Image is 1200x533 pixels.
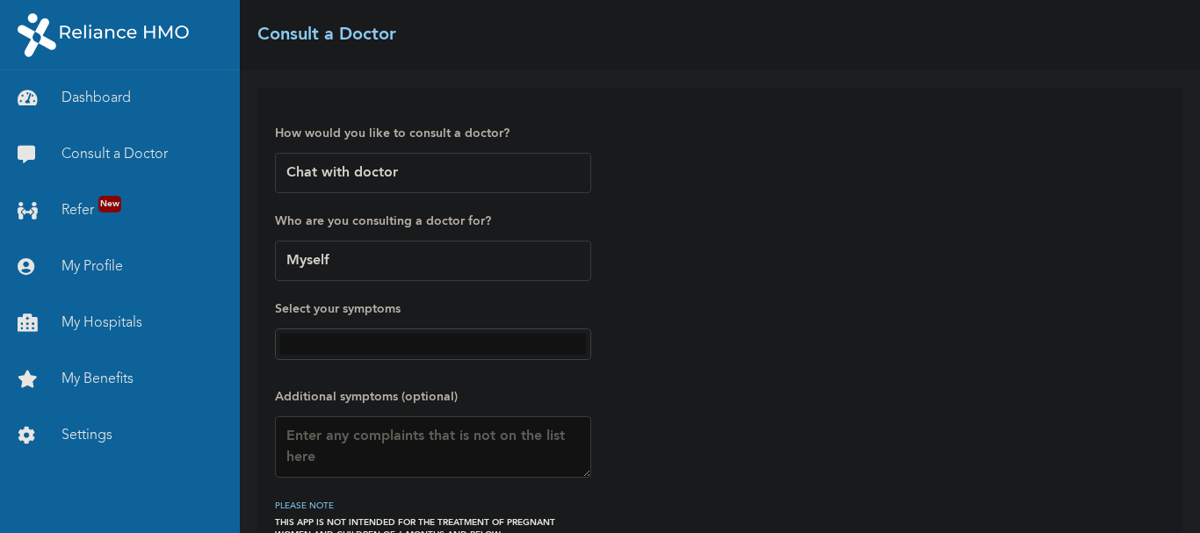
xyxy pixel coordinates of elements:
h3: PLEASE NOTE [275,495,591,516]
label: Select your symptoms [275,299,591,320]
label: Additional symptoms (optional) [275,386,591,407]
label: Who are you consulting a doctor for? [275,211,591,232]
img: RelianceHMO's Logo [18,13,189,57]
span: New [98,196,121,212]
label: How would you like to consult a doctor? [275,123,591,144]
h2: Consult a Doctor [257,22,396,48]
